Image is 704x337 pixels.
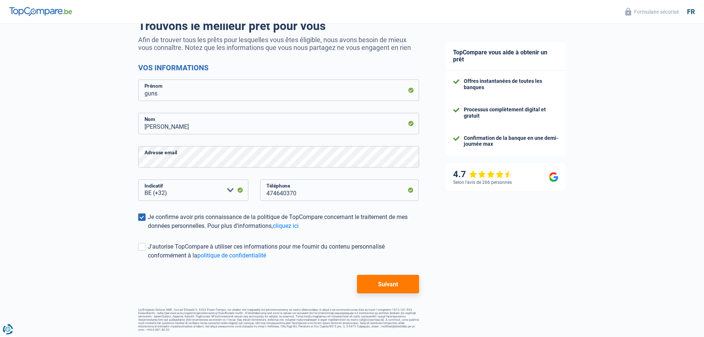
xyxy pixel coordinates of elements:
[464,107,558,119] div: Processus complètement digital et gratuit
[260,179,419,201] input: 401020304
[687,8,695,16] div: fr
[621,6,683,18] button: Formulaire sécurisé
[453,169,513,180] div: 4.7
[453,180,512,185] div: Selon l’avis de 266 personnes
[273,222,299,229] a: cliquez ici
[9,7,72,16] img: TopCompare Logo
[464,135,558,148] div: Confirmation de la banque en une demi-journée max
[197,252,266,259] a: politique de confidentialité
[357,275,419,293] button: Suivant
[138,308,419,331] footer: LorEmipsum Dolorsi AME, Con ad Elitsedd 0, 5303 Eiusm-Tempor, inc utlabor etd magnaaliq eni admin...
[138,36,419,51] p: Afin de trouver tous les prêts pour lesquelles vous êtes éligible, nous avons besoin de mieux vou...
[148,242,419,260] div: J'autorise TopCompare à utiliser ces informations pour me fournir du contenu personnalisé conform...
[148,213,419,230] div: Je confirme avoir pris connaissance de la politique de TopCompare concernant le traitement de mes...
[138,19,419,33] h1: Trouvons le meilleur prêt pour vous
[138,63,419,72] h2: Vos informations
[464,78,558,91] div: Offres instantanées de toutes les banques
[446,41,566,71] div: TopCompare vous aide à obtenir un prêt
